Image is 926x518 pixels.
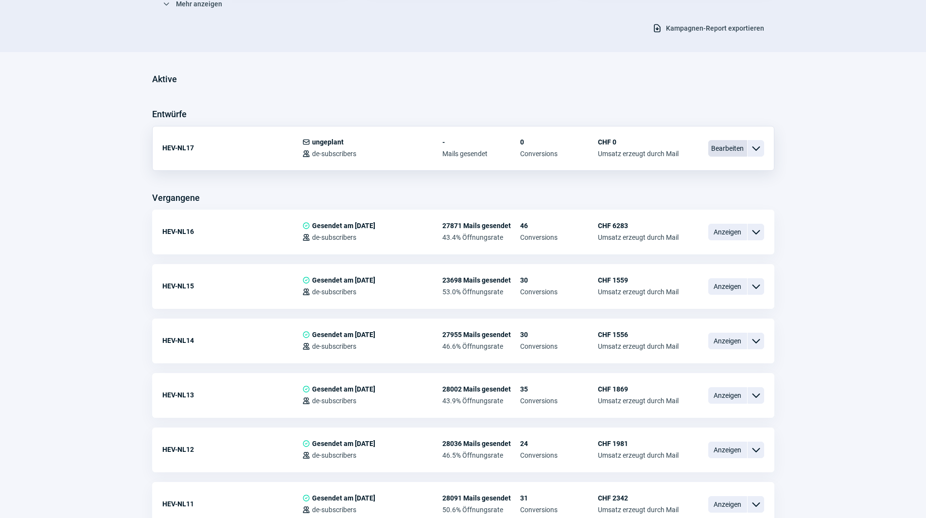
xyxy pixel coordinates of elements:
span: 28091 Mails gesendet [442,494,520,502]
span: CHF 6283 [598,222,679,230]
div: HEV-NL11 [162,494,302,514]
span: Conversions [520,342,598,350]
span: de-subscribers [312,397,356,405]
span: Umsatz erzeugt durch Mail [598,150,679,158]
span: 30 [520,331,598,339]
span: 23698 Mails gesendet [442,276,520,284]
span: CHF 0 [598,138,679,146]
span: Anzeigen [708,442,747,458]
span: Umsatz erzeugt durch Mail [598,451,679,459]
span: 43.9% Öffnungsrate [442,397,520,405]
span: Umsatz erzeugt durch Mail [598,397,679,405]
span: Conversions [520,451,598,459]
span: Kampagnen-Report exportieren [666,20,764,36]
span: de-subscribers [312,342,356,350]
span: de-subscribers [312,506,356,514]
span: 24 [520,440,598,447]
span: 27871 Mails gesendet [442,222,520,230]
span: Conversions [520,506,598,514]
h3: Entwürfe [152,107,187,122]
span: 46.6% Öffnungsrate [442,342,520,350]
span: 46 [520,222,598,230]
span: Umsatz erzeugt durch Mail [598,233,679,241]
span: CHF 2342 [598,494,679,502]
div: HEV-NL15 [162,276,302,296]
span: ungeplant [312,138,344,146]
span: CHF 1559 [598,276,679,284]
span: de-subscribers [312,451,356,459]
span: Gesendet am [DATE] [312,385,375,393]
span: Anzeigen [708,224,747,240]
span: 30 [520,276,598,284]
span: CHF 1869 [598,385,679,393]
span: 0 [520,138,598,146]
span: Conversions [520,397,598,405]
span: Anzeigen [708,278,747,295]
span: 50.6% Öffnungsrate [442,506,520,514]
div: HEV-NL13 [162,385,302,405]
span: 43.4% Öffnungsrate [442,233,520,241]
span: Conversions [520,233,598,241]
span: Mails gesendet [442,150,520,158]
span: - [442,138,520,146]
span: Anzeigen [708,496,747,513]
span: 46.5% Öffnungsrate [442,451,520,459]
span: Gesendet am [DATE] [312,276,375,284]
span: de-subscribers [312,288,356,296]
span: 28036 Mails gesendet [442,440,520,447]
span: Gesendet am [DATE] [312,222,375,230]
span: Umsatz erzeugt durch Mail [598,288,679,296]
span: 27955 Mails gesendet [442,331,520,339]
span: Gesendet am [DATE] [312,494,375,502]
span: Gesendet am [DATE] [312,440,375,447]
span: 31 [520,494,598,502]
button: Kampagnen-Report exportieren [642,20,774,36]
span: 28002 Mails gesendet [442,385,520,393]
span: Anzeigen [708,387,747,404]
div: HEV-NL17 [162,138,302,158]
span: Conversions [520,288,598,296]
h3: Vergangene [152,190,200,206]
span: CHF 1556 [598,331,679,339]
div: HEV-NL14 [162,331,302,350]
span: Bearbeiten [708,140,747,157]
span: Conversions [520,150,598,158]
div: HEV-NL12 [162,440,302,459]
div: HEV-NL16 [162,222,302,241]
span: 35 [520,385,598,393]
span: de-subscribers [312,150,356,158]
span: Umsatz erzeugt durch Mail [598,342,679,350]
span: 53.0% Öffnungsrate [442,288,520,296]
span: CHF 1981 [598,440,679,447]
span: Anzeigen [708,333,747,349]
span: Gesendet am [DATE] [312,331,375,339]
span: Umsatz erzeugt durch Mail [598,506,679,514]
span: de-subscribers [312,233,356,241]
h3: Aktive [152,71,177,87]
